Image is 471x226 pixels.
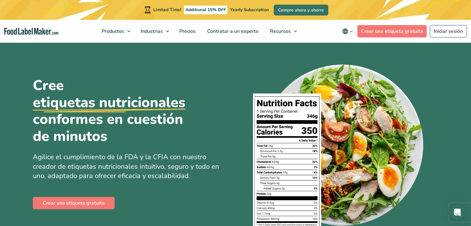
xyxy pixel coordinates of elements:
[177,28,196,35] span: Precios
[33,197,115,209] a: Crear una etiqueta gratuita
[430,25,467,37] a: Iniciar sesión
[184,6,228,14] span: Additional 15% OFF
[202,20,263,43] a: Contratar a un experto
[100,28,125,35] span: Productos
[153,7,181,13] span: Limited Time!
[33,77,200,145] h1: Cree conformes en cuestión de minutos
[205,28,259,35] span: Contratar a un experto
[357,25,427,37] a: Crear una etiqueta gratuita
[135,20,172,43] a: Industrias
[96,20,133,43] a: Productos
[33,152,219,181] span: Agilice el cumplimiento de la FDA y la CFIA con nuestro creador de etiquetas nutricionales intuit...
[264,20,300,43] a: Recursos
[174,20,200,43] a: Precios
[230,7,269,13] span: Yearly Subscription
[450,205,465,220] div: Open Intercom Messenger
[274,5,328,15] a: Compre ahora y ahorre
[139,28,164,35] span: Industrias
[268,28,291,35] span: Recursos
[33,94,185,111] u: etiquetas nutricionales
